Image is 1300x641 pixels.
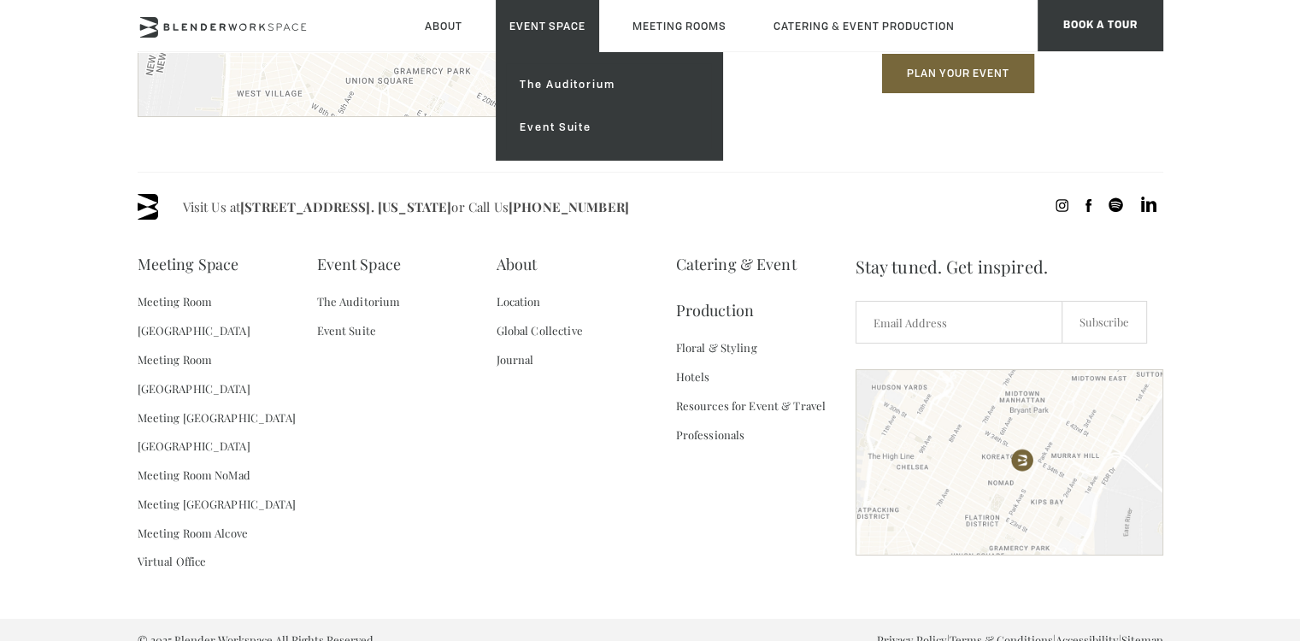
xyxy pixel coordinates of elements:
a: Hotels [676,362,710,391]
a: [PHONE_NUMBER] [509,198,629,215]
a: Meeting Space [138,241,239,287]
span: Visit Us at or Call Us [183,194,629,220]
a: Meeting Room [GEOGRAPHIC_DATA] [138,345,317,403]
a: Meeting [GEOGRAPHIC_DATA] [138,403,296,432]
a: Global Collective [497,316,583,345]
span: Stay tuned. Get inspired. [856,241,1163,292]
a: Location [497,287,541,316]
a: Meeting Room [GEOGRAPHIC_DATA] [138,287,317,345]
a: [STREET_ADDRESS]. [US_STATE] [240,198,451,215]
a: The Auditorium [317,287,401,316]
a: Meeting Room NoMad [138,461,250,490]
a: Event Space [317,241,401,287]
a: About [497,241,538,287]
input: Subscribe [1062,301,1147,344]
a: Journal [497,345,534,374]
a: [GEOGRAPHIC_DATA] [138,432,250,461]
a: The Auditorium [506,63,710,106]
a: Floral & Styling [676,333,757,362]
input: Email Address [856,301,1062,344]
iframe: Chat Widget [993,423,1300,641]
a: Meeting [GEOGRAPHIC_DATA] [138,490,296,519]
a: Catering & Event Production [676,241,856,333]
a: Meeting Room Alcove [138,519,248,548]
a: Resources for Event & Travel Professionals [676,391,856,450]
a: Event Suite [506,106,710,149]
a: Event Suite [317,316,376,345]
button: Plan Your Event [882,54,1034,93]
a: Virtual Office [138,547,207,576]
